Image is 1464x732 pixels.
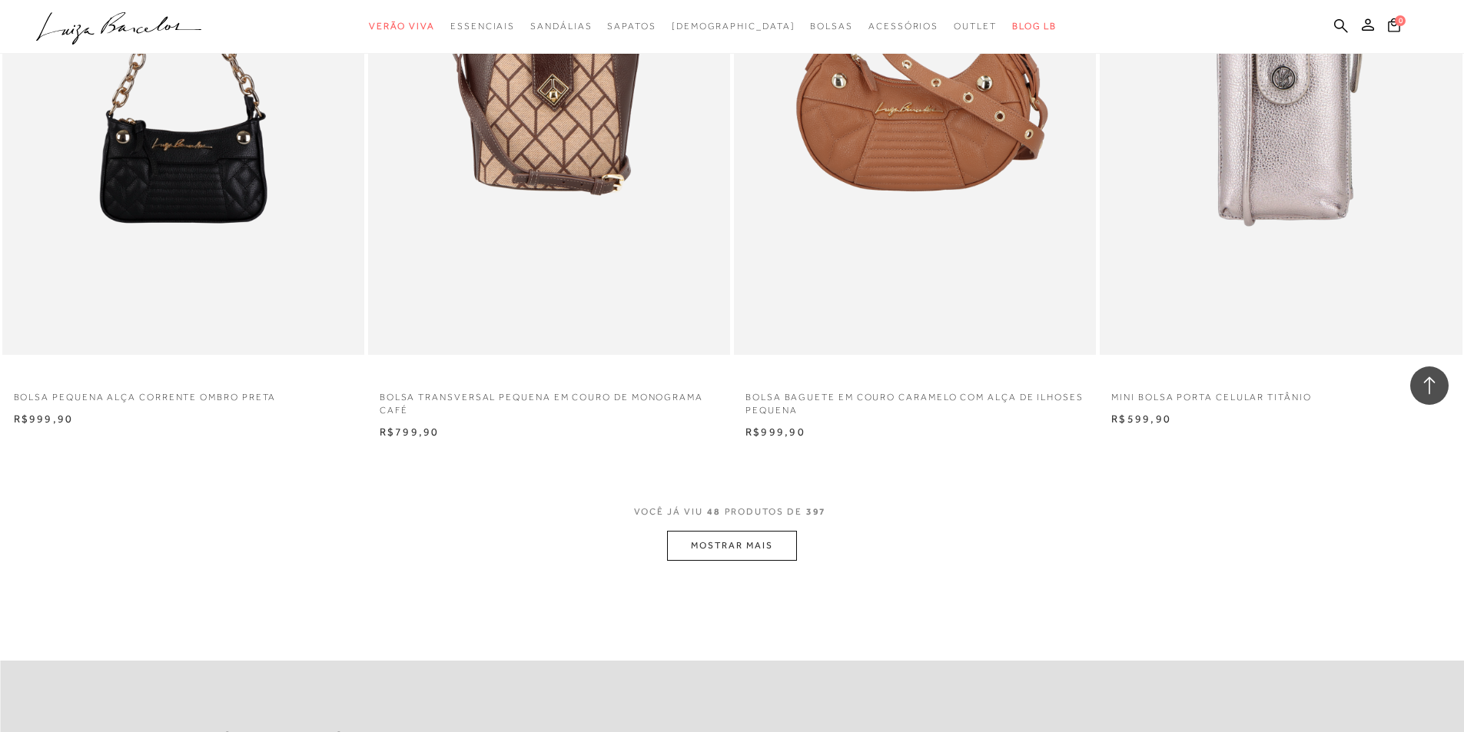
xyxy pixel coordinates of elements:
span: Essenciais [450,21,515,31]
span: VOCÊ JÁ VIU PRODUTOS DE [634,506,831,517]
a: noSubCategoriesText [672,12,795,41]
span: Bolsas [810,21,853,31]
a: BOLSA TRANSVERSAL PEQUENA EM COURO DE MONOGRAMA CAFÉ [368,382,730,417]
a: BLOG LB [1012,12,1057,41]
span: Acessórios [868,21,938,31]
span: 0 [1395,15,1406,26]
span: R$999,90 [14,412,74,425]
a: MINI BOLSA PORTA CELULAR TITÂNIO [1100,382,1462,404]
a: BOLSA BAGUETE EM COURO CARAMELO COM ALÇA DE ILHOSES PEQUENA [734,382,1096,417]
span: R$799,90 [380,426,440,438]
button: 0 [1383,17,1405,38]
span: BLOG LB [1012,21,1057,31]
span: Sandálias [530,21,592,31]
span: Outlet [954,21,997,31]
a: categoryNavScreenReaderText [607,12,656,41]
span: [DEMOGRAPHIC_DATA] [672,21,795,31]
span: Verão Viva [369,21,435,31]
a: categoryNavScreenReaderText [450,12,515,41]
a: BOLSA PEQUENA ALÇA CORRENTE OMBRO PRETA [2,382,364,404]
a: categoryNavScreenReaderText [868,12,938,41]
a: categoryNavScreenReaderText [530,12,592,41]
span: 397 [806,506,827,517]
span: Sapatos [607,21,656,31]
span: R$999,90 [745,426,805,438]
span: 48 [707,506,721,517]
button: MOSTRAR MAIS [667,531,796,561]
a: categoryNavScreenReaderText [810,12,853,41]
a: categoryNavScreenReaderText [369,12,435,41]
a: categoryNavScreenReaderText [954,12,997,41]
span: R$599,90 [1111,412,1171,425]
